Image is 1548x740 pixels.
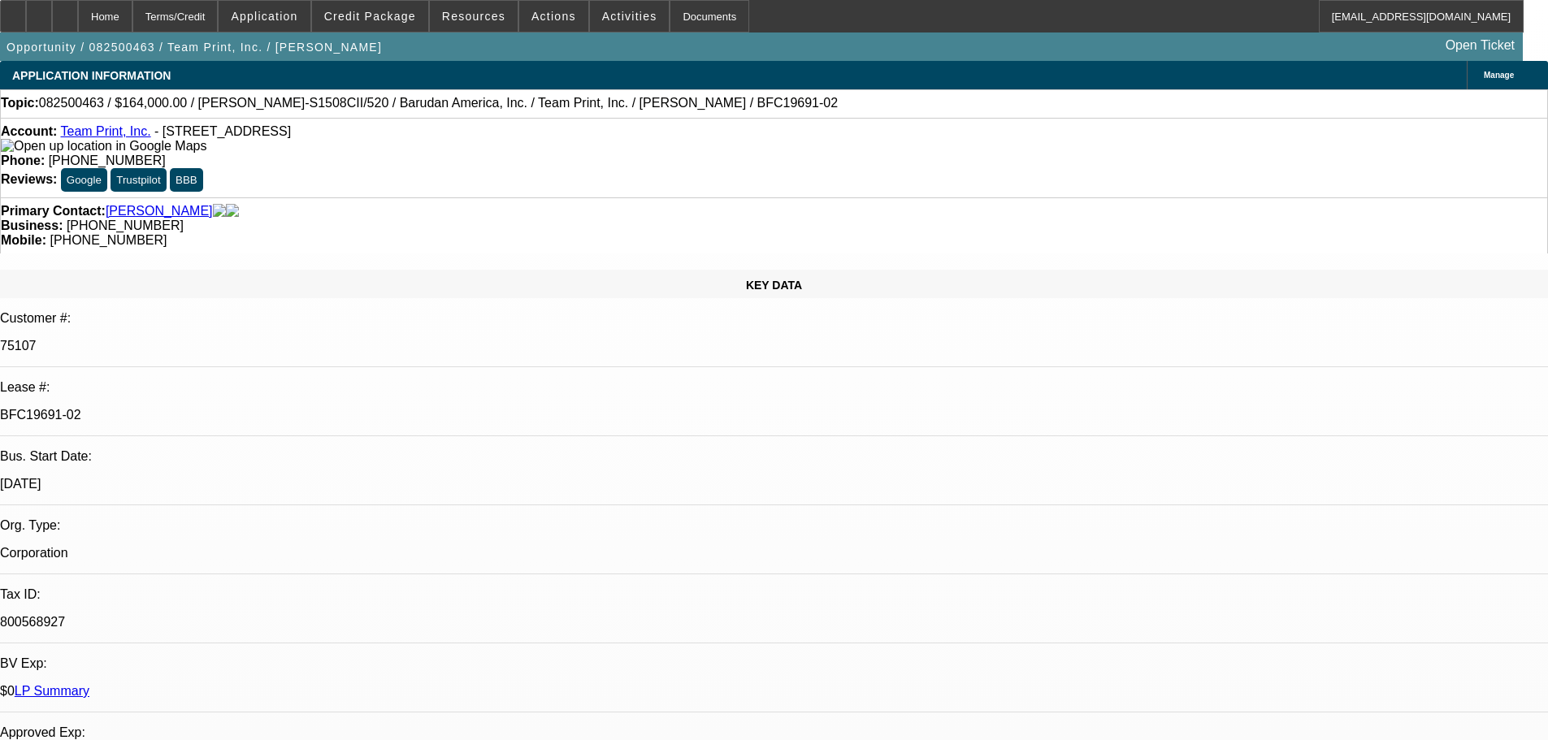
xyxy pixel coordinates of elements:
[442,10,505,23] span: Resources
[61,168,107,192] button: Google
[12,69,171,82] span: APPLICATION INFORMATION
[1,124,57,138] strong: Account:
[7,41,382,54] span: Opportunity / 082500463 / Team Print, Inc. / [PERSON_NAME]
[531,10,576,23] span: Actions
[1439,32,1521,59] a: Open Ticket
[1,172,57,186] strong: Reviews:
[170,168,203,192] button: BBB
[15,684,89,698] a: LP Summary
[1,233,46,247] strong: Mobile:
[746,279,802,292] span: KEY DATA
[60,124,150,138] a: Team Print, Inc.
[219,1,310,32] button: Application
[590,1,670,32] button: Activities
[1,204,106,219] strong: Primary Contact:
[49,154,166,167] span: [PHONE_NUMBER]
[231,10,297,23] span: Application
[106,204,213,219] a: [PERSON_NAME]
[154,124,291,138] span: - [STREET_ADDRESS]
[39,96,838,110] span: 082500463 / $164,000.00 / [PERSON_NAME]-S1508CII/520 / Barudan America, Inc. / Team Print, Inc. /...
[602,10,657,23] span: Activities
[213,204,226,219] img: facebook-icon.png
[226,204,239,219] img: linkedin-icon.png
[1,96,39,110] strong: Topic:
[1,139,206,153] a: View Google Maps
[312,1,428,32] button: Credit Package
[519,1,588,32] button: Actions
[67,219,184,232] span: [PHONE_NUMBER]
[50,233,167,247] span: [PHONE_NUMBER]
[111,168,166,192] button: Trustpilot
[1484,71,1514,80] span: Manage
[324,10,416,23] span: Credit Package
[1,219,63,232] strong: Business:
[1,139,206,154] img: Open up location in Google Maps
[430,1,518,32] button: Resources
[1,154,45,167] strong: Phone:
